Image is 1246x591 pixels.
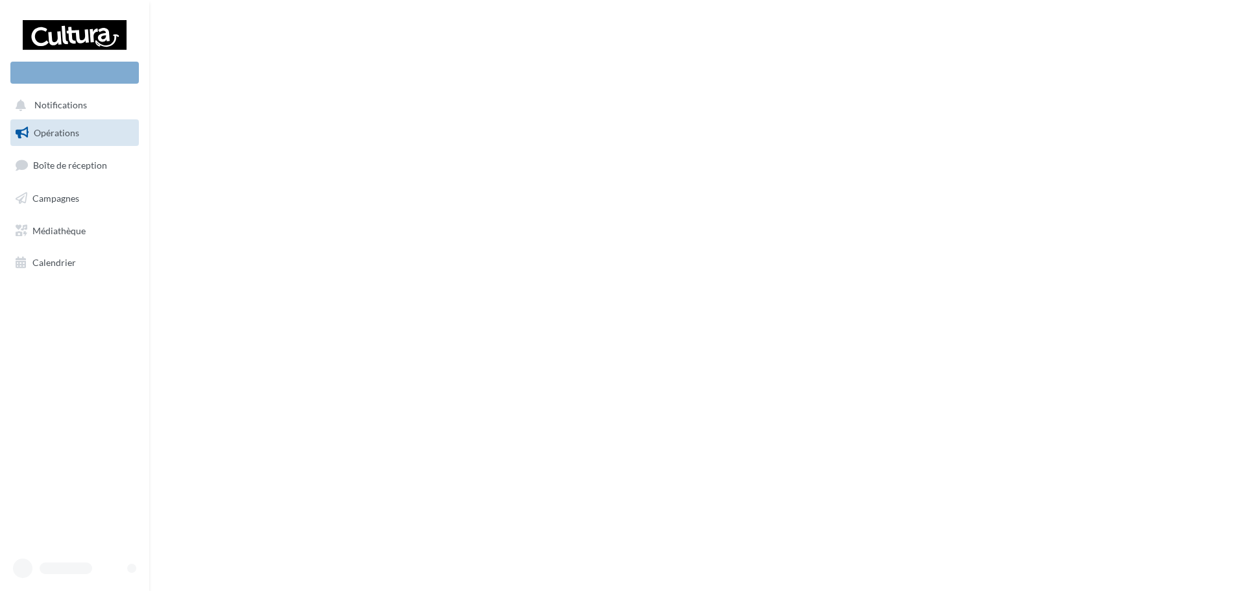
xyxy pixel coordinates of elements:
a: Opérations [8,119,141,147]
span: Médiathèque [32,224,86,235]
a: Médiathèque [8,217,141,245]
a: Boîte de réception [8,151,141,179]
span: Notifications [34,100,87,111]
span: Opérations [34,127,79,138]
a: Campagnes [8,185,141,212]
a: Calendrier [8,249,141,276]
span: Calendrier [32,257,76,268]
span: Boîte de réception [33,160,107,171]
div: Nouvelle campagne [10,62,139,84]
span: Campagnes [32,193,79,204]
